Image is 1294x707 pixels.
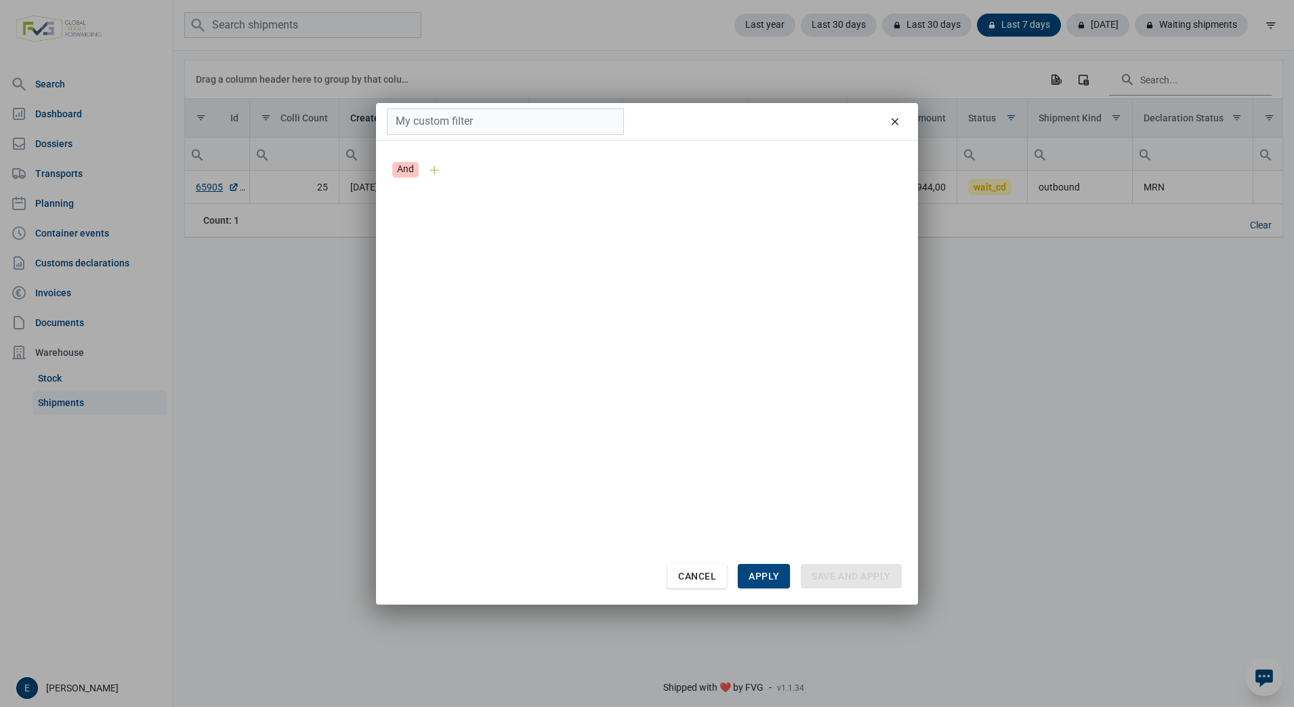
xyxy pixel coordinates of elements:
span: Cancel [678,571,716,582]
div: Group item [392,157,451,182]
div: remove [883,109,907,134]
div: Filter builder [392,157,902,564]
div: Apply [738,564,790,588]
div: Operation [392,162,419,178]
div: Add [422,157,447,182]
input: My custom filter [387,108,624,135]
div: Cancel [667,564,727,588]
span: Apply [749,571,779,582]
